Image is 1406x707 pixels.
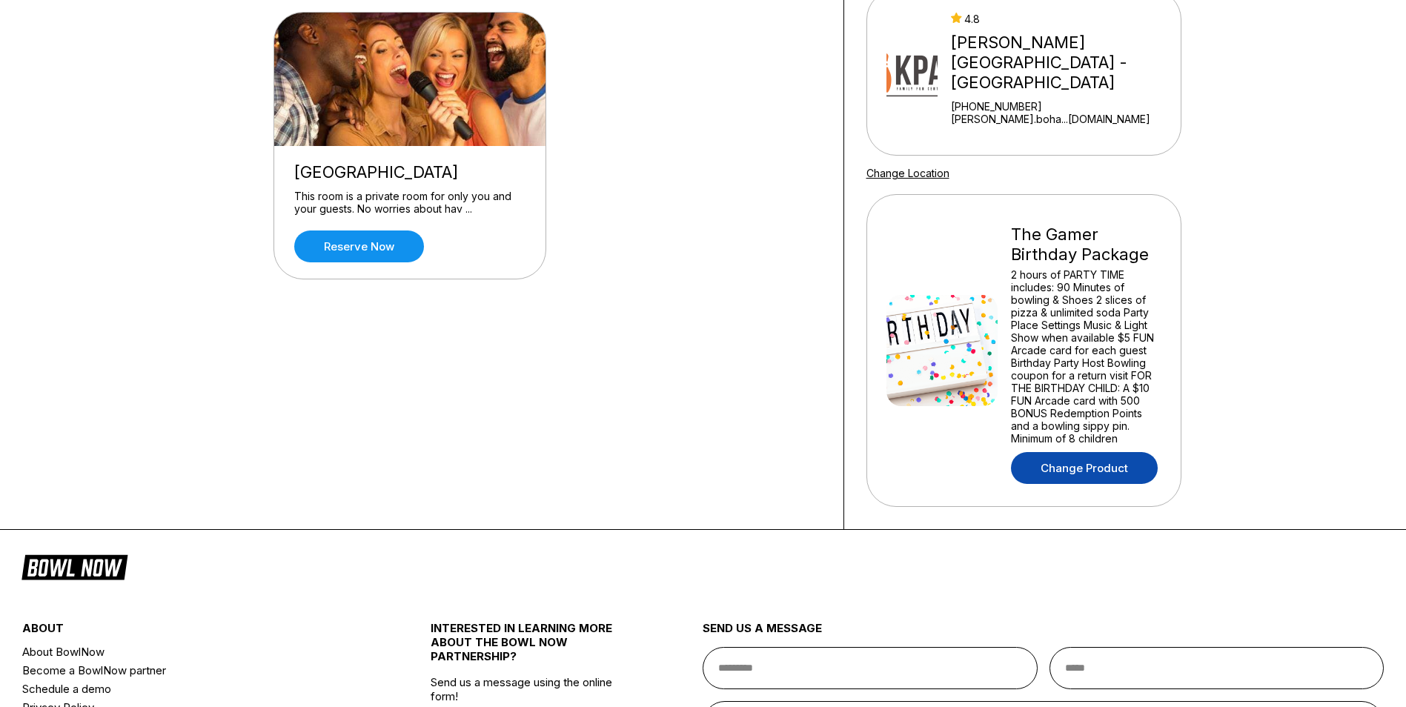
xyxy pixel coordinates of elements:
[1011,268,1161,445] div: 2 hours of PARTY TIME includes: 90 Minutes of bowling & Shoes 2 slices of pizza & unlimited soda ...
[951,13,1174,25] div: 4.8
[431,621,635,675] div: INTERESTED IN LEARNING MORE ABOUT THE BOWL NOW PARTNERSHIP?
[703,621,1384,647] div: send us a message
[22,643,362,661] a: About BowlNow
[294,230,424,262] a: Reserve now
[951,100,1174,113] div: [PHONE_NUMBER]
[866,167,949,179] a: Change Location
[294,190,525,216] div: This room is a private room for only you and your guests. No worries about hav ...
[22,661,362,680] a: Become a BowlNow partner
[294,162,525,182] div: [GEOGRAPHIC_DATA]
[22,680,362,698] a: Schedule a demo
[274,13,547,146] img: Karaoke Room
[951,33,1174,93] div: [PERSON_NAME][GEOGRAPHIC_DATA] - [GEOGRAPHIC_DATA]
[951,113,1174,125] a: [PERSON_NAME].boha...[DOMAIN_NAME]
[1011,225,1161,265] div: The Gamer Birthday Package
[22,621,362,643] div: about
[886,295,998,406] img: The Gamer Birthday Package
[886,17,938,128] img: Kingpin's Alley - South Glens Falls
[1011,452,1158,484] a: Change Product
